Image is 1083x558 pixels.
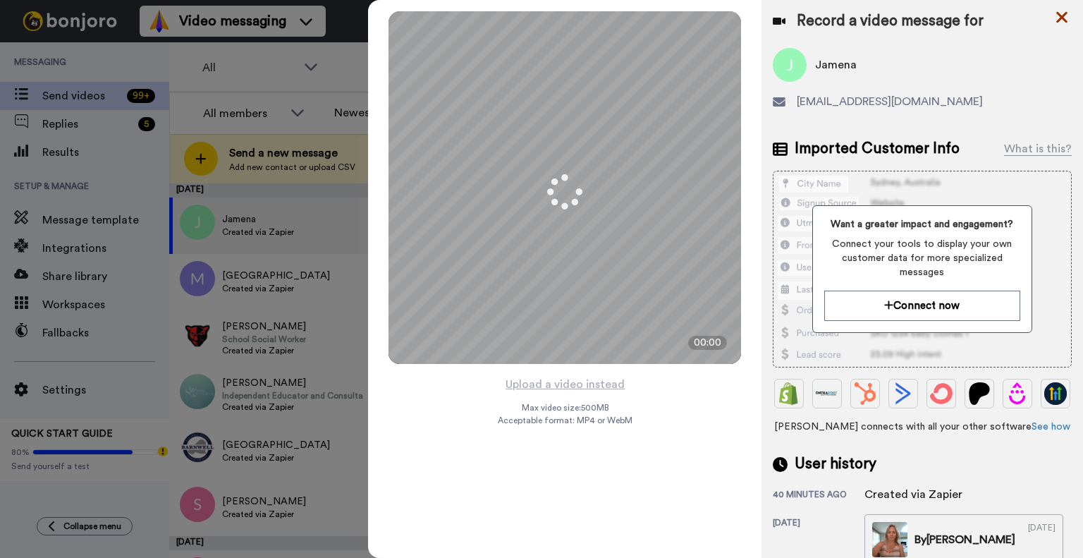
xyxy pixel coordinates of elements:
[824,291,1020,321] button: Connect now
[795,138,960,159] span: Imported Customer Info
[816,382,838,405] img: Ontraport
[930,382,953,405] img: ConvertKit
[1028,522,1056,557] div: [DATE]
[824,217,1020,231] span: Want a greater impact and engagement?
[797,93,983,110] span: [EMAIL_ADDRESS][DOMAIN_NAME]
[501,375,629,394] button: Upload a video instead
[1044,382,1067,405] img: GoHighLevel
[778,382,800,405] img: Shopify
[688,336,727,350] div: 00:00
[521,402,608,413] span: Max video size: 500 MB
[824,237,1020,279] span: Connect your tools to display your own customer data for more specialized messages
[968,382,991,405] img: Patreon
[1032,422,1070,432] a: See how
[1006,382,1029,405] img: Drip
[872,522,907,557] img: 28a82206-f952-4021-90c7-dad965cf2a71-thumb.jpg
[914,531,1015,548] div: By [PERSON_NAME]
[892,382,914,405] img: ActiveCampaign
[864,486,962,503] div: Created via Zapier
[773,489,864,503] div: 40 minutes ago
[854,382,876,405] img: Hubspot
[795,454,876,475] span: User history
[773,420,1072,434] span: [PERSON_NAME] connects with all your other software
[1004,140,1072,157] div: What is this?
[498,415,632,426] span: Acceptable format: MP4 or WebM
